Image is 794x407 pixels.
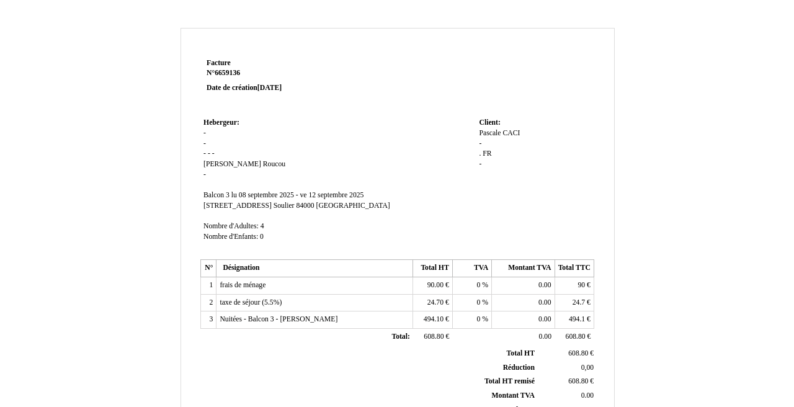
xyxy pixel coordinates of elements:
span: Client: [479,119,500,127]
span: 0.00 [538,315,551,323]
td: € [555,277,594,295]
span: [DATE] [257,84,282,92]
th: TVA [452,260,491,277]
td: € [555,311,594,329]
span: 0 [477,298,481,306]
span: Facture [207,59,231,67]
td: 3 [201,311,216,329]
span: 84000 [296,202,314,210]
span: Montant TVA [492,391,535,400]
span: - [203,150,206,158]
span: Pascale [479,129,501,137]
span: 0.00 [581,391,594,400]
span: 494.10 [424,315,444,323]
td: 1 [201,277,216,295]
span: - [208,150,210,158]
strong: N° [207,68,355,78]
span: 608.80 [566,333,586,341]
span: lu 08 septembre 2025 - ve 12 septembre 2025 [231,191,364,199]
span: - [479,140,481,148]
span: 608.80 [568,377,588,385]
th: N° [201,260,216,277]
td: € [413,311,452,329]
th: Total HT [413,260,452,277]
span: Total HT [507,349,535,357]
span: Total: [391,333,409,341]
td: % [452,277,491,295]
span: taxe de séjour (5.5%) [220,298,282,306]
td: % [452,311,491,329]
td: € [555,294,594,311]
span: 6659136 [215,69,240,77]
span: 90.00 [427,281,444,289]
span: Balcon 3 [203,191,230,199]
span: FR [483,150,491,158]
span: [STREET_ADDRESS] Soulier [203,202,294,210]
span: - [479,160,481,168]
span: 0.00 [538,298,551,306]
strong: Date de création [207,84,282,92]
td: € [413,294,452,311]
td: € [413,277,452,295]
span: Nuitées - Balcon 3 - [PERSON_NAME] [220,315,337,323]
span: - [212,150,215,158]
span: 608.80 [424,333,444,341]
td: € [537,347,596,360]
span: frais de ménage [220,281,265,289]
span: 0 [477,281,481,289]
span: 608.80 [568,349,588,357]
span: [PERSON_NAME] [203,160,261,168]
span: 494.1 [569,315,585,323]
span: Roucou [263,160,285,168]
span: Nombre d'Enfants: [203,233,258,241]
span: - [203,129,206,137]
span: Nombre d'Adultes: [203,222,259,230]
span: Réduction [503,364,535,372]
td: € [555,329,594,346]
th: Montant TVA [492,260,555,277]
span: 4 [261,222,264,230]
span: 0,00 [581,364,594,372]
td: € [413,329,452,346]
span: 0 [260,233,264,241]
span: 0 [477,315,481,323]
span: 24.7 [573,298,585,306]
span: - [203,171,206,179]
span: - [203,140,206,148]
th: Désignation [216,260,413,277]
td: % [452,294,491,311]
span: 90 [578,281,585,289]
span: 24.70 [427,298,444,306]
td: 2 [201,294,216,311]
span: CACI [502,129,520,137]
span: Total HT remisé [484,377,535,385]
span: 0.00 [538,281,551,289]
span: Hebergeur: [203,119,239,127]
span: . [479,150,481,158]
span: [GEOGRAPHIC_DATA] [316,202,390,210]
th: Total TTC [555,260,594,277]
td: € [537,375,596,389]
span: 0.00 [539,333,551,341]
